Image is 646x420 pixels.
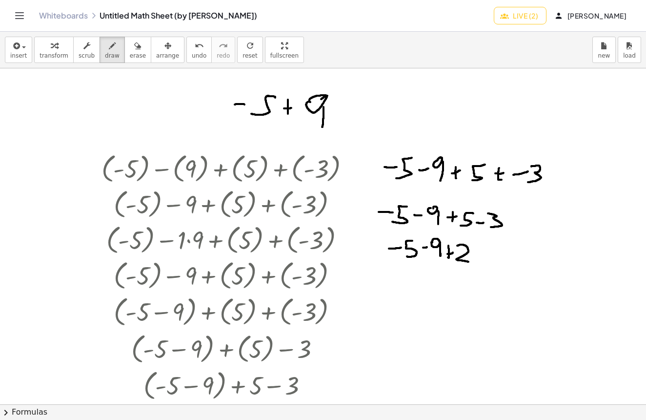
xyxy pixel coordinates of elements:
[40,52,68,59] span: transform
[105,52,120,59] span: draw
[124,37,151,63] button: erase
[186,37,212,63] button: undoundo
[192,52,206,59] span: undo
[156,52,179,59] span: arrange
[270,52,299,59] span: fullscreen
[130,52,146,59] span: erase
[623,52,636,59] span: load
[217,52,230,59] span: redo
[494,7,546,24] button: Live (2)
[598,52,610,59] span: new
[5,37,32,63] button: insert
[39,11,88,21] a: Whiteboards
[10,52,27,59] span: insert
[237,37,262,63] button: refreshreset
[502,11,538,20] span: Live (2)
[265,37,304,63] button: fullscreen
[100,37,125,63] button: draw
[548,7,634,24] button: [PERSON_NAME]
[592,37,616,63] button: new
[245,40,255,52] i: refresh
[34,37,74,63] button: transform
[195,40,204,52] i: undo
[73,37,100,63] button: scrub
[151,37,184,63] button: arrange
[79,52,95,59] span: scrub
[556,11,626,20] span: [PERSON_NAME]
[211,37,235,63] button: redoredo
[618,37,641,63] button: load
[219,40,228,52] i: redo
[12,8,27,23] button: Toggle navigation
[242,52,257,59] span: reset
